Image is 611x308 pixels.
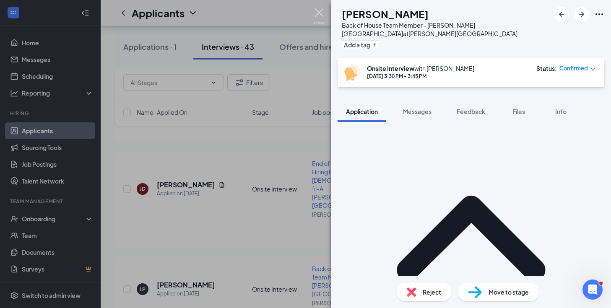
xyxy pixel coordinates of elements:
[489,287,529,297] span: Move to stage
[342,40,379,49] button: PlusAdd a tag
[346,108,378,115] span: Application
[582,280,603,300] iframe: Intercom live chat
[367,64,474,72] div: with [PERSON_NAME]
[556,9,567,19] svg: ArrowLeftNew
[423,287,441,297] span: Reject
[577,9,587,19] svg: ArrowRight
[559,64,588,72] span: Confirmed
[367,72,474,80] div: [DATE] 3:30 PM - 3:45 PM
[403,108,432,115] span: Messages
[594,9,604,19] svg: Ellipses
[536,64,557,72] div: Status :
[457,108,485,115] span: Feedback
[342,7,429,21] h1: [PERSON_NAME]
[574,7,589,22] button: ArrowRight
[512,108,525,115] span: Files
[372,42,377,47] svg: Plus
[555,108,567,115] span: Info
[554,7,569,22] button: ArrowLeftNew
[590,66,596,72] span: down
[342,21,550,38] div: Back of House Team Member - [PERSON_NAME][GEOGRAPHIC_DATA] at [PERSON_NAME][GEOGRAPHIC_DATA]
[367,65,414,72] b: Onsite Interview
